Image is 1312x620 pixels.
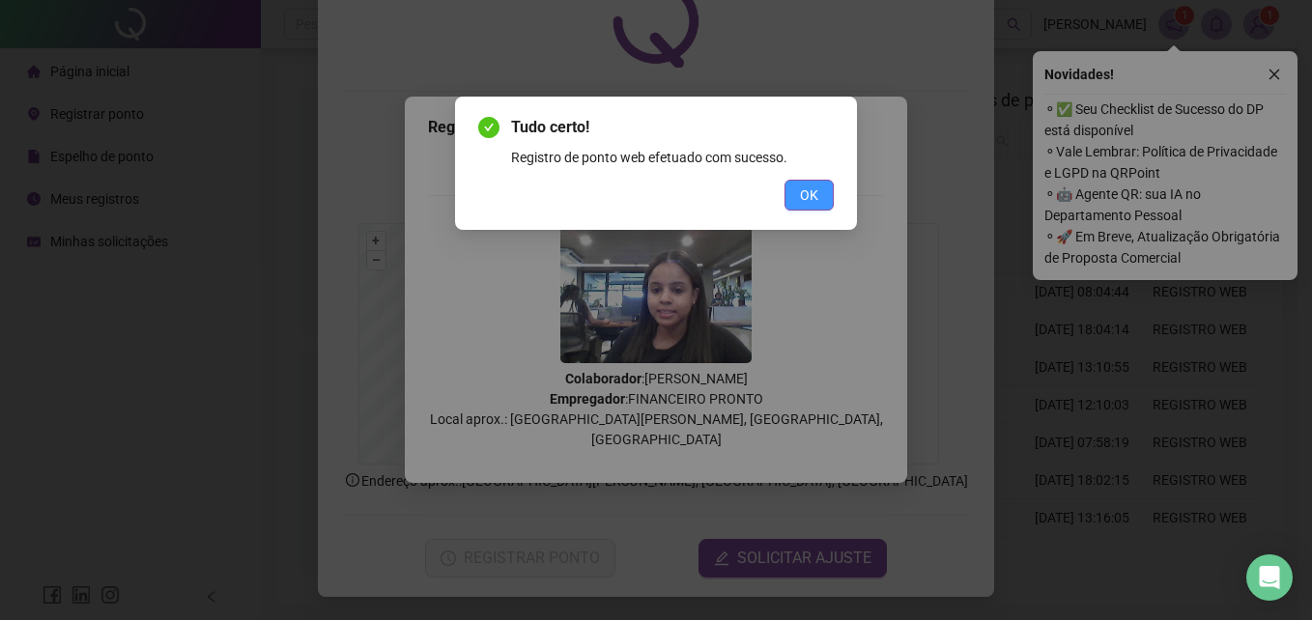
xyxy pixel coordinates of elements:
[1246,554,1293,601] div: Open Intercom Messenger
[511,116,834,139] span: Tudo certo!
[784,180,834,211] button: OK
[478,117,499,138] span: check-circle
[511,147,834,168] div: Registro de ponto web efetuado com sucesso.
[800,184,818,206] span: OK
